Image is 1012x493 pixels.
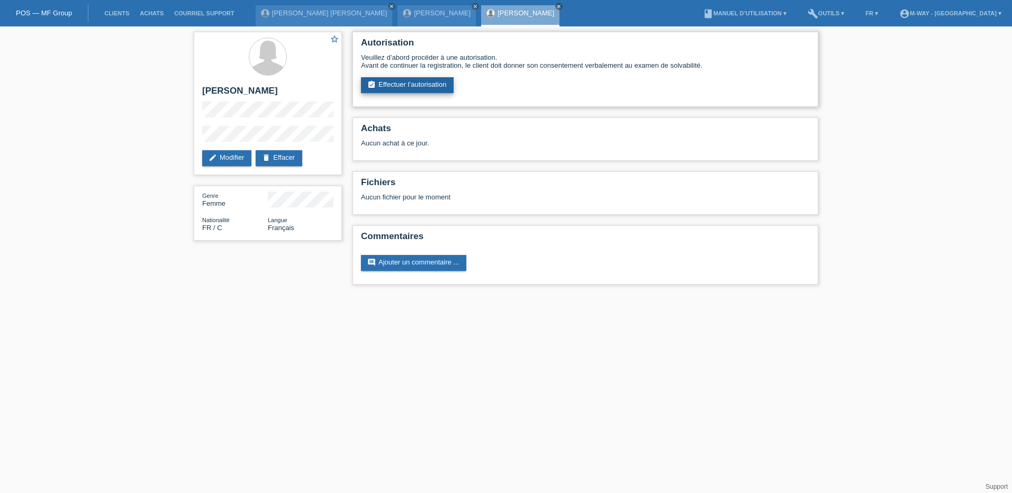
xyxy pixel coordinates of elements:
[361,123,810,139] h2: Achats
[367,80,376,89] i: assignment_turned_in
[99,10,134,16] a: Clients
[262,153,270,162] i: delete
[268,224,294,232] span: Français
[808,8,818,19] i: build
[472,3,479,10] a: close
[361,255,466,271] a: commentAjouter un commentaire ...
[473,4,478,9] i: close
[802,10,850,16] a: buildOutils ▾
[556,4,562,9] i: close
[860,10,883,16] a: FR ▾
[330,34,339,44] i: star_border
[899,8,910,19] i: account_circle
[202,224,222,232] span: France / C / 13.02.2017
[330,34,339,45] a: star_border
[361,231,810,247] h2: Commentaires
[894,10,1007,16] a: account_circlem-way - [GEOGRAPHIC_DATA] ▾
[209,153,217,162] i: edit
[361,177,810,193] h2: Fichiers
[388,3,395,10] a: close
[389,4,394,9] i: close
[698,10,792,16] a: bookManuel d’utilisation ▾
[555,3,563,10] a: close
[134,10,169,16] a: Achats
[361,53,810,69] div: Veuillez d’abord procéder à une autorisation. Avant de continuer la registration, le client doit ...
[202,86,333,102] h2: [PERSON_NAME]
[256,150,302,166] a: deleteEffacer
[202,191,268,207] div: Femme
[361,38,810,53] h2: Autorisation
[272,9,387,17] a: [PERSON_NAME] [PERSON_NAME]
[202,193,219,199] span: Genre
[361,193,684,201] div: Aucun fichier pour le moment
[414,9,471,17] a: [PERSON_NAME]
[361,77,454,93] a: assignment_turned_inEffectuer l’autorisation
[268,217,287,223] span: Langue
[498,9,554,17] a: [PERSON_NAME]
[16,9,72,17] a: POS — MF Group
[202,217,230,223] span: Nationalité
[367,258,376,267] i: comment
[202,150,251,166] a: editModifier
[361,139,810,155] div: Aucun achat à ce jour.
[703,8,713,19] i: book
[169,10,239,16] a: Courriel Support
[986,483,1008,490] a: Support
